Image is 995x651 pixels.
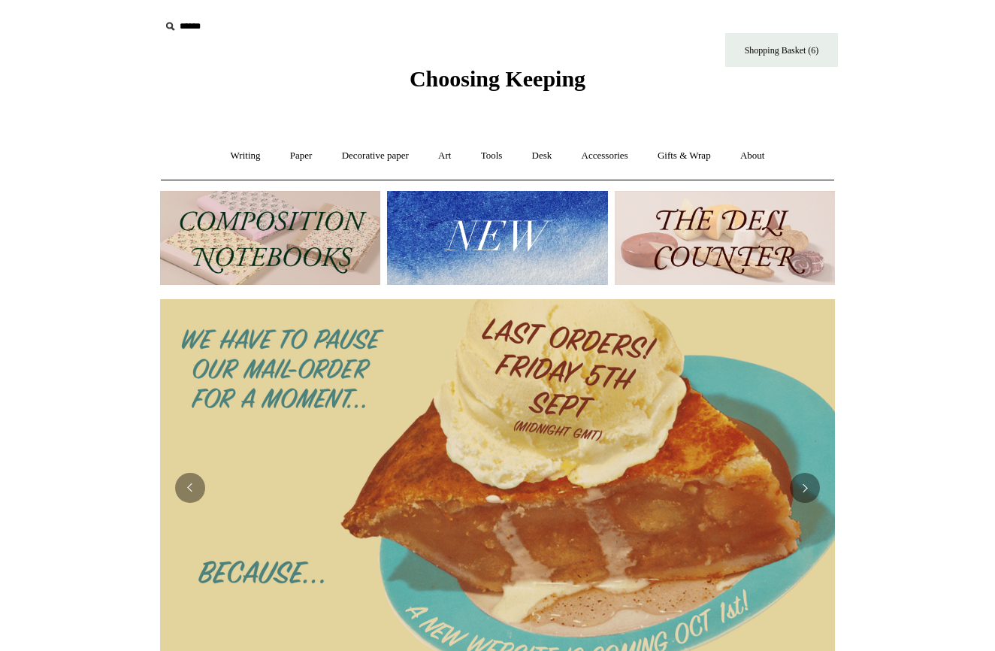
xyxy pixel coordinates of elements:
a: Art [425,136,464,176]
a: Accessories [568,136,642,176]
a: Paper [277,136,326,176]
a: Shopping Basket (6) [725,33,838,67]
a: Gifts & Wrap [644,136,724,176]
button: Next [790,473,820,503]
a: Decorative paper [328,136,422,176]
a: Choosing Keeping [410,78,585,89]
button: Previous [175,473,205,503]
a: Tools [467,136,516,176]
a: Writing [217,136,274,176]
a: About [727,136,779,176]
img: The Deli Counter [615,191,835,285]
img: New.jpg__PID:f73bdf93-380a-4a35-bcfe-7823039498e1 [387,191,607,285]
a: Desk [519,136,566,176]
img: 202302 Composition ledgers.jpg__PID:69722ee6-fa44-49dd-a067-31375e5d54ec [160,191,380,285]
span: Choosing Keeping [410,66,585,91]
